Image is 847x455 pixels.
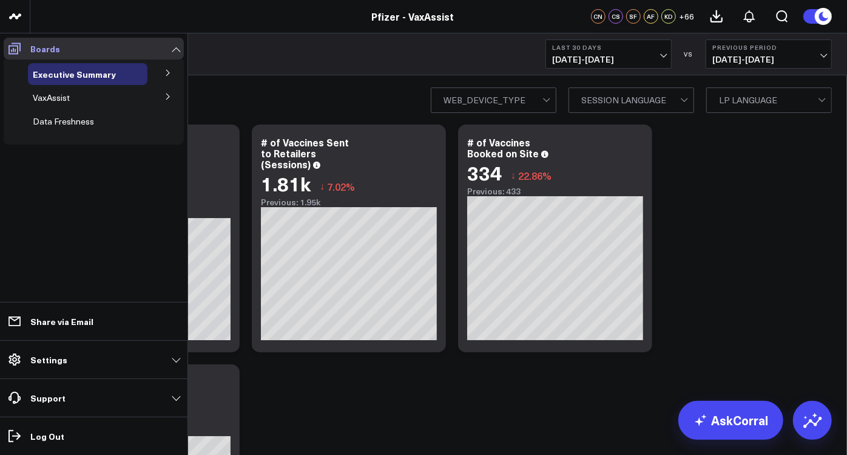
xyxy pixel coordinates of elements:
[626,9,641,24] div: SF
[644,9,658,24] div: AF
[30,355,67,364] p: Settings
[30,316,93,326] p: Share via Email
[591,9,606,24] div: CN
[712,44,825,51] b: Previous Period
[552,44,665,51] b: Last 30 Days
[678,50,700,58] div: VS
[518,169,552,182] span: 22.86%
[609,9,623,24] div: CS
[4,425,184,447] a: Log Out
[678,401,783,440] a: AskCorral
[261,173,311,194] div: 1.81k
[30,393,66,403] p: Support
[33,92,70,103] span: VaxAssist
[712,55,825,64] span: [DATE] - [DATE]
[30,431,64,441] p: Log Out
[33,115,94,127] span: Data Freshness
[30,44,60,53] p: Boards
[372,10,454,23] a: Pfizer - VaxAssist
[511,168,516,183] span: ↓
[552,55,665,64] span: [DATE] - [DATE]
[33,93,70,103] a: VaxAssist
[320,179,325,194] span: ↓
[327,180,355,193] span: 7.02%
[545,39,672,69] button: Last 30 Days[DATE]-[DATE]
[467,135,539,160] div: # of Vaccines Booked on Site
[679,12,694,21] span: + 66
[261,135,349,171] div: # of Vaccines Sent to Retailers (Sessions)
[661,9,676,24] div: KD
[33,68,116,80] span: Executive Summary
[261,197,437,207] div: Previous: 1.95k
[706,39,832,69] button: Previous Period[DATE]-[DATE]
[679,9,694,24] button: +66
[467,162,502,183] div: 334
[33,117,94,126] a: Data Freshness
[467,186,643,196] div: Previous: 433
[33,69,116,79] a: Executive Summary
